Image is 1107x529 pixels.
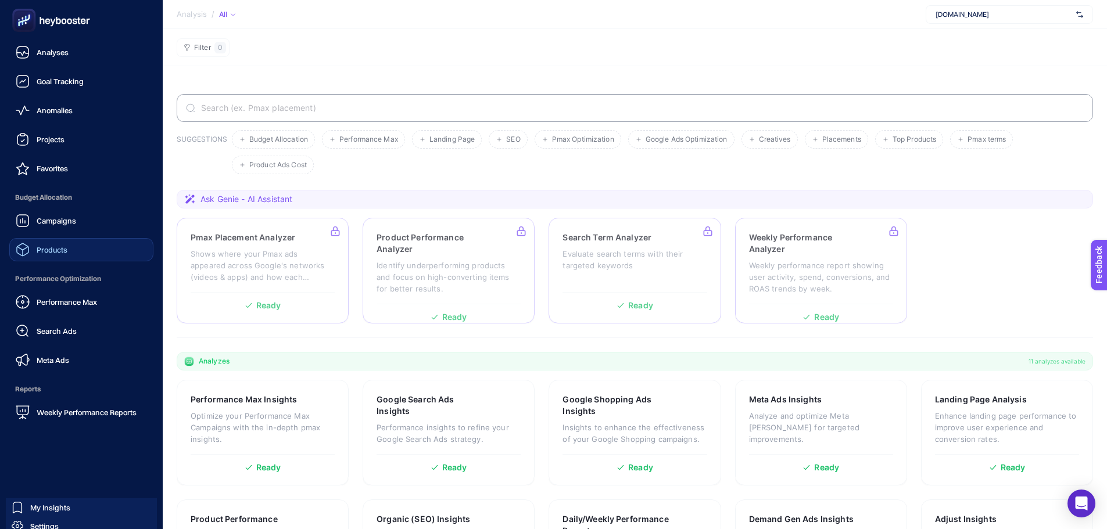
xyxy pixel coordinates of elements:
span: Ready [256,463,281,472]
span: Feedback [7,3,44,13]
span: 11 analyzes available [1029,357,1085,366]
h3: Google Shopping Ads Insights [563,394,671,417]
p: Enhance landing page performance to improve user experience and conversion rates. [935,410,1079,445]
button: Filter0 [177,38,230,57]
h3: Organic (SEO) Insights [377,513,470,525]
h3: Adjust Insights [935,513,997,525]
span: Ready [628,463,653,472]
h3: Performance Max Insights [191,394,297,405]
span: Analyses [37,48,69,57]
h3: Meta Ads Insights [749,394,822,405]
span: Ready [814,463,839,472]
p: Optimize your Performance Max Campaigns with the in-depth pmax insights. [191,410,335,445]
span: Analysis [177,10,207,19]
span: Ready [1001,463,1026,472]
span: Landing Page [429,135,475,144]
span: Favorites [37,164,68,173]
span: Budget Allocation [9,186,153,209]
a: Favorites [9,157,153,180]
a: Meta Ads InsightsAnalyze and optimize Meta [PERSON_NAME] for targeted improvements.Ready [735,380,907,485]
span: Budget Allocation [249,135,308,144]
span: Performance Max [37,297,97,307]
a: Landing Page AnalysisEnhance landing page performance to improve user experience and conversion r... [921,380,1093,485]
span: Goal Tracking [37,77,84,86]
h3: SUGGESTIONS [177,135,227,174]
span: Weekly Performance Reports [37,408,137,417]
span: Ready [442,463,467,472]
span: Pmax Optimization [552,135,614,144]
span: / [212,9,214,19]
div: All [219,10,235,19]
a: Meta Ads [9,348,153,372]
a: Product Performance AnalyzerIdentify underperforming products and focus on high-converting items ... [363,218,535,323]
a: Weekly Performance Reports [9,401,153,424]
div: Open Intercom Messenger [1067,490,1095,517]
a: Anomalies [9,99,153,122]
p: Performance insights to refine your Google Search Ads strategy. [377,422,521,445]
h3: Demand Gen Ads Insights [749,513,854,525]
p: Insights to enhance the effectiveness of your Google Shopping campaigns. [563,422,707,445]
span: Analyzes [199,357,230,366]
span: Creatives [759,135,791,144]
a: Google Search Ads InsightsPerformance insights to refine your Google Search Ads strategy.Ready [363,380,535,485]
a: Analyses [9,41,153,64]
h3: Landing Page Analysis [935,394,1027,405]
span: Top Products [893,135,936,144]
span: Products [37,245,67,254]
span: Anomalies [37,106,73,115]
a: Performance Max InsightsOptimize your Performance Max Campaigns with the in-depth pmax insights.R... [177,380,349,485]
img: svg%3e [1076,9,1083,20]
span: My Insights [30,503,70,512]
a: Google Shopping Ads InsightsInsights to enhance the effectiveness of your Google Shopping campaig... [549,380,721,485]
a: Performance Max [9,290,153,314]
span: Performance Optimization [9,267,153,290]
span: 0 [218,43,223,52]
span: Projects [37,135,65,144]
a: Pmax Placement AnalyzerShows where your Pmax ads appeared across Google's networks (videos & apps... [177,218,349,323]
a: Projects [9,128,153,151]
a: My Insights [6,498,157,517]
span: Pmax terms [968,135,1006,144]
span: SEO [506,135,520,144]
span: Performance Max [339,135,398,144]
input: Search [199,103,1084,113]
span: Search Ads [37,326,77,336]
span: Filter [194,44,211,52]
a: Weekly Performance AnalyzerWeekly performance report showing user activity, spend, conversions, a... [735,218,907,323]
span: Google Ads Optimization [646,135,728,144]
span: [DOMAIN_NAME] [936,10,1072,19]
p: Analyze and optimize Meta [PERSON_NAME] for targeted improvements. [749,410,893,445]
span: Meta Ads [37,355,69,365]
a: Campaigns [9,209,153,232]
a: Goal Tracking [9,70,153,93]
span: Reports [9,377,153,401]
a: Search Term AnalyzerEvaluate search terms with their targeted keywordsReady [549,218,721,323]
span: Product Ads Cost [249,161,307,170]
a: Search Ads [9,319,153,343]
span: Campaigns [37,216,76,225]
h3: Google Search Ads Insights [377,394,484,417]
span: Placements [822,135,861,144]
span: Ask Genie - AI Assistant [200,193,292,205]
h3: Product Performance [191,513,278,525]
a: Products [9,238,153,261]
